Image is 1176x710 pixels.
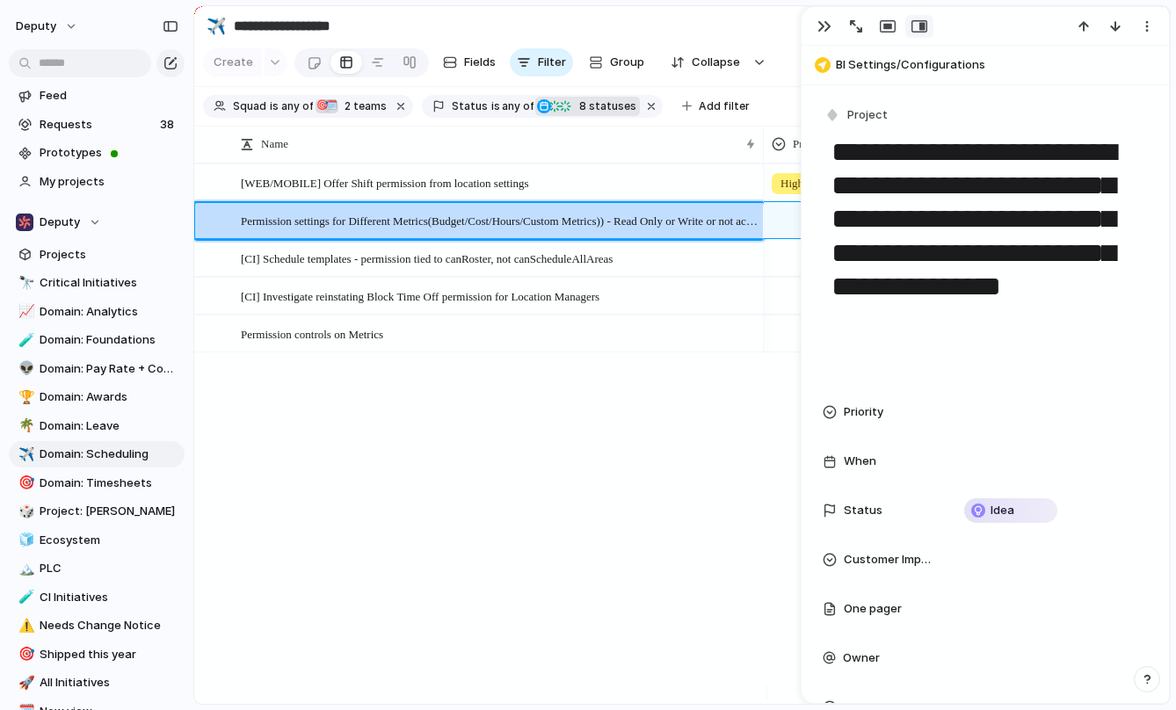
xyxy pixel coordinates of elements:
button: 🧪 [16,589,33,606]
span: Feed [40,87,178,105]
button: Group [580,48,653,76]
div: 📈 [18,301,31,322]
a: 📈Domain: Analytics [9,299,185,325]
span: any of [500,98,534,114]
button: 🎯🗓️2 teams [315,97,390,116]
a: 🌴Domain: Leave [9,413,185,439]
div: 🎯 [18,473,31,493]
span: Domain: Scheduling [40,446,178,463]
span: CI Initiatives [40,589,178,606]
span: Domain: Timesheets [40,475,178,492]
span: Priority [844,403,883,421]
button: Fields [436,48,503,76]
button: 👽 [16,360,33,378]
button: ✈️ [202,12,230,40]
span: Permission settings for Different Metrics(Budget/Cost/Hours/Custom Metrics)) - Read Only or Write... [241,210,758,230]
div: 👽Domain: Pay Rate + Compliance [9,356,185,382]
button: isany of [488,97,538,116]
span: BI Settings/Configurations [836,56,1161,74]
a: 🧪CI Initiatives [9,584,185,611]
button: Collapse [660,48,749,76]
span: Requests [40,116,155,134]
button: 🏆 [16,388,33,406]
span: Status [452,98,488,114]
div: 🔭Critical Initiatives [9,270,185,296]
a: 🧊Ecosystem [9,527,185,554]
span: any of [279,98,313,114]
button: 🎲 [16,503,33,520]
a: Requests38 [9,112,185,138]
span: Domain: Foundations [40,331,178,349]
div: 🎲 [18,502,31,522]
span: is [491,98,500,114]
button: ⚠️ [16,617,33,634]
a: 🧪Domain: Foundations [9,327,185,353]
span: Domain: Leave [40,417,178,435]
button: 🚀 [16,674,33,692]
div: 🧪 [18,330,31,351]
button: Filter [510,48,573,76]
div: 🏔️ [18,559,31,579]
span: deputy [16,18,56,35]
span: Squad [233,98,266,114]
button: 🌴 [16,417,33,435]
span: Permission controls on Metrics [241,323,383,344]
span: Prototypes [40,144,178,162]
a: 🏔️PLC [9,555,185,582]
span: Group [610,54,644,71]
button: BI Settings/Configurations [809,51,1161,79]
a: 🚀All Initiatives [9,670,185,696]
div: 🎲Project: [PERSON_NAME] [9,498,185,525]
span: Fields [464,54,496,71]
div: 👽 [18,359,31,379]
a: 🎯Domain: Timesheets [9,470,185,496]
span: Shipped this year [40,646,178,663]
button: 8 statuses [535,97,640,116]
button: Project [821,103,893,128]
button: Deputy [9,209,185,235]
span: 8 [574,99,589,112]
div: ✈️ [18,445,31,465]
span: 2 [339,99,353,112]
span: teams [339,98,387,114]
span: Owner [843,649,880,667]
span: Filter [538,54,566,71]
button: 🧊 [16,532,33,549]
span: Ecosystem [40,532,178,549]
span: When [844,453,876,470]
span: Domain: Pay Rate + Compliance [40,360,178,378]
a: ✈️Domain: Scheduling [9,441,185,467]
button: 🎯 [16,475,33,492]
span: Add filter [699,98,750,114]
span: Critical Initiatives [40,274,178,292]
span: [CI] Schedule templates - permission tied to canRoster, not canScheduleAllAreas [241,248,613,268]
a: Projects [9,242,185,268]
a: 🏆Domain: Awards [9,384,185,410]
span: 38 [160,116,178,134]
div: 🏆 [18,388,31,408]
span: Deputy [40,214,80,231]
span: Project [847,106,888,124]
button: 📈 [16,303,33,321]
span: Domain: Analytics [40,303,178,321]
button: 🏔️ [16,560,33,577]
div: 🗓️ [324,99,338,113]
div: 🎯 [316,99,330,113]
span: Status [844,502,882,519]
span: Idea [991,502,1014,519]
span: Domain: Awards [40,388,178,406]
a: 🎯Shipped this year [9,641,185,668]
div: 🚀 [18,673,31,693]
span: Name [261,135,288,153]
span: statuses [574,98,636,114]
a: ⚠️Needs Change Notice [9,612,185,639]
span: is [270,98,279,114]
